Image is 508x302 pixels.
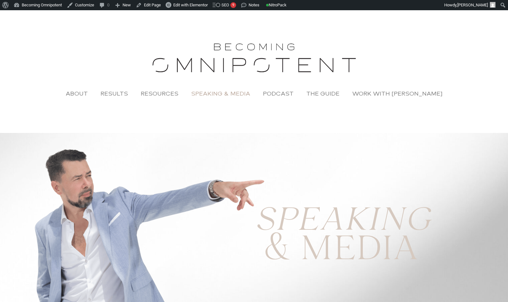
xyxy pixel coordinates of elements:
[59,86,94,101] a: About
[185,86,257,101] a: Speaking & Media
[255,195,431,249] i: SPEAKING
[457,3,488,7] span: [PERSON_NAME]
[6,86,502,101] nav: Menu
[346,86,449,101] a: Work with [PERSON_NAME]
[230,2,236,8] div: 9
[300,86,346,101] a: The Guide
[94,86,134,101] a: Results
[134,86,185,101] a: Resources
[257,86,300,101] a: Podcast
[234,231,449,271] h2: & MEDIA
[173,3,208,7] span: Edit with Elementor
